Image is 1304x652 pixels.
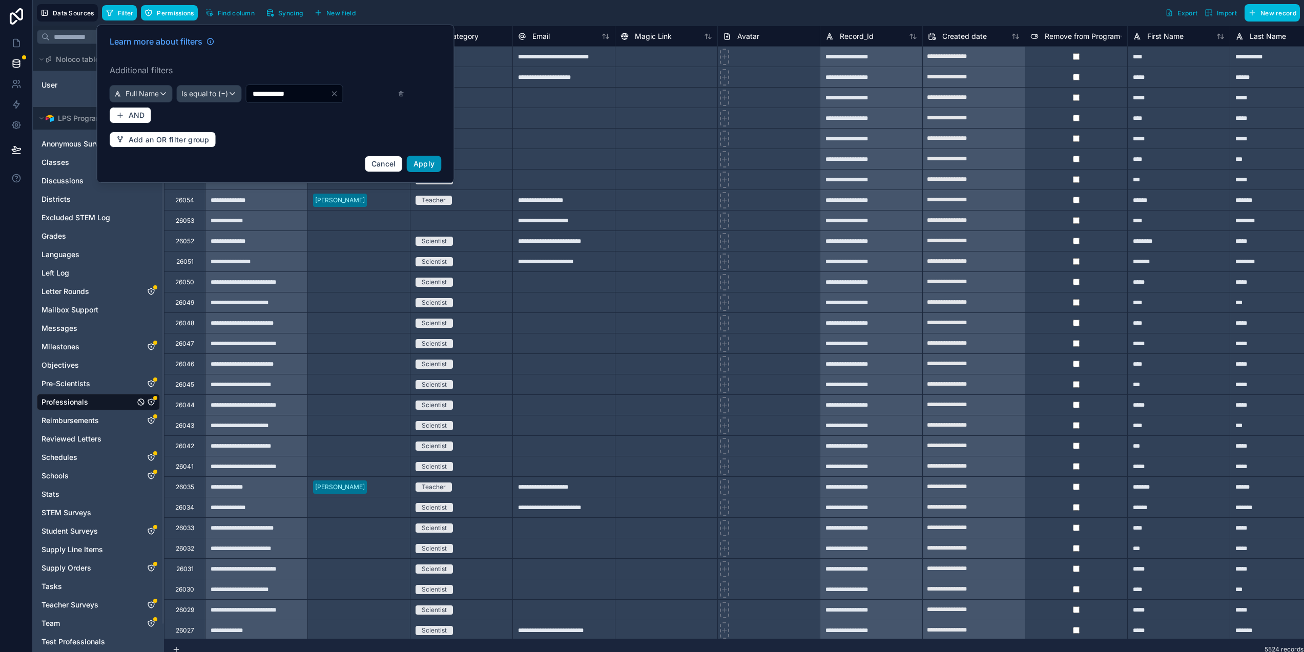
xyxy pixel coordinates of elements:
a: Pre-Scientists [42,378,135,389]
span: Test Professionals [42,637,105,647]
div: 26029 [176,606,194,614]
a: Reviewed Letters [42,434,135,444]
span: Reviewed Letters [42,434,101,444]
div: Scientist [422,544,447,553]
div: Scientist [422,626,447,635]
a: Syncing [262,5,311,20]
div: Professionals [37,394,160,410]
span: Schools [42,471,69,481]
a: Excluded STEM Log [42,213,135,223]
div: 26049 [175,299,194,307]
span: Discussions [42,176,84,186]
div: 26041 [176,462,194,471]
span: STEM Surveys [42,508,91,518]
div: 26051 [176,258,194,266]
span: New field [326,9,356,17]
span: Full Name [126,89,159,99]
div: Mailbox Support [37,302,160,318]
a: Learn more about filters [110,35,215,48]
div: Scientist [422,564,447,574]
div: 26048 [175,319,194,327]
span: Import [1217,9,1237,17]
span: Permissions [157,9,194,17]
a: Test Professionals [42,637,135,647]
div: 26030 [175,585,194,594]
span: User [42,80,57,90]
a: Schools [42,471,135,481]
div: [PERSON_NAME] [315,196,365,205]
div: STEM Surveys [37,504,160,521]
span: Tasks [42,581,62,592]
a: Schedules [42,452,135,462]
button: Import [1201,4,1240,22]
div: Scientist [422,298,447,307]
a: Classes [42,157,135,167]
span: Student Surveys [42,526,98,536]
button: Syncing [262,5,306,20]
div: Discussions [37,173,160,189]
div: [PERSON_NAME] [315,482,365,492]
span: Filter [118,9,134,17]
button: New field [311,5,359,20]
div: 26032 [176,544,194,553]
a: New record [1240,4,1300,22]
a: Reimbursements [42,415,135,426]
img: Airtable Logo [46,114,54,122]
div: Scientist [422,257,447,266]
span: Email [532,31,550,41]
span: Learn more about filters [110,35,202,48]
div: Team [37,615,160,632]
div: Milestones [37,339,160,355]
span: Created date [942,31,987,41]
span: AND [129,111,145,120]
div: Student Surveys [37,523,160,539]
div: Teacher [422,482,446,492]
a: Professionals [42,397,135,407]
a: Objectives [42,360,135,370]
div: Test Professionals [37,634,160,650]
div: 26052 [176,237,194,245]
button: Data Sources [37,4,98,22]
a: Grades [42,231,135,241]
span: LPS Program [58,113,102,123]
a: Supply Orders [42,563,135,573]
button: Find column [202,5,258,20]
div: Scientist [422,421,447,430]
button: New record [1245,4,1300,22]
span: Apply [413,159,435,168]
a: Districts [42,194,135,204]
div: Messages [37,320,160,336]
button: Clear [330,90,343,98]
a: Messages [42,323,135,333]
div: Scientist [422,360,447,369]
button: Permissions [141,5,197,20]
div: Reimbursements [37,412,160,429]
span: Syncing [278,9,303,17]
span: Last Name [1250,31,1286,41]
div: Scientist [422,585,447,594]
div: Pre-Scientists [37,375,160,392]
div: Scientist [422,462,447,471]
span: Export [1177,9,1197,17]
div: Scientist [422,523,447,533]
div: 26034 [175,503,194,512]
div: Supply Orders [37,560,160,576]
div: Supply Line Items [37,541,160,558]
a: User [42,80,125,90]
span: Find column [218,9,255,17]
a: Anonymous Surveys [42,139,135,149]
span: Supply Line Items [42,544,103,555]
span: Left Log [42,268,69,278]
a: Milestones [42,342,135,352]
a: Stats [42,489,135,499]
span: Record_Id [840,31,874,41]
span: Supply Orders [42,563,91,573]
div: Grades [37,228,160,244]
span: Languages [42,249,79,260]
span: Stats [42,489,59,499]
a: STEM Surveys [42,508,135,518]
div: Classes [37,154,160,171]
div: 26050 [175,278,194,286]
span: Districts [42,194,71,204]
div: 26035 [176,483,194,491]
